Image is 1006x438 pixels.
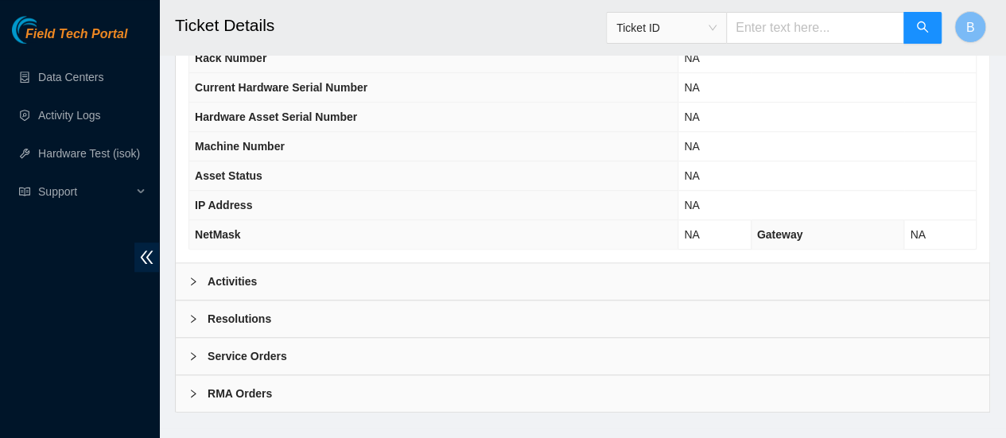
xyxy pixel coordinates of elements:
[19,186,30,197] span: read
[966,17,975,37] span: B
[910,228,925,241] span: NA
[916,21,929,36] span: search
[134,242,159,272] span: double-left
[12,29,127,49] a: Akamai TechnologiesField Tech Portal
[195,140,285,153] span: Machine Number
[684,228,699,241] span: NA
[176,300,989,337] div: Resolutions
[38,109,101,122] a: Activity Logs
[38,176,132,207] span: Support
[188,314,198,324] span: right
[38,147,140,160] a: Hardware Test (isok)
[684,110,699,123] span: NA
[208,273,257,290] b: Activities
[616,16,717,40] span: Ticket ID
[684,169,699,182] span: NA
[195,199,252,211] span: IP Address
[188,351,198,361] span: right
[208,310,271,328] b: Resolutions
[684,140,699,153] span: NA
[726,12,904,44] input: Enter text here...
[684,52,699,64] span: NA
[12,16,80,44] img: Akamai Technologies
[208,347,287,365] b: Service Orders
[176,338,989,374] div: Service Orders
[195,52,266,64] span: Rack Number
[188,277,198,286] span: right
[684,199,699,211] span: NA
[903,12,942,44] button: search
[208,385,272,402] b: RMA Orders
[195,81,367,94] span: Current Hardware Serial Number
[195,169,262,182] span: Asset Status
[195,228,241,241] span: NetMask
[38,71,103,83] a: Data Centers
[176,375,989,412] div: RMA Orders
[188,389,198,398] span: right
[195,110,357,123] span: Hardware Asset Serial Number
[176,263,989,300] div: Activities
[757,228,803,241] span: Gateway
[954,11,986,43] button: B
[25,27,127,42] span: Field Tech Portal
[684,81,699,94] span: NA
